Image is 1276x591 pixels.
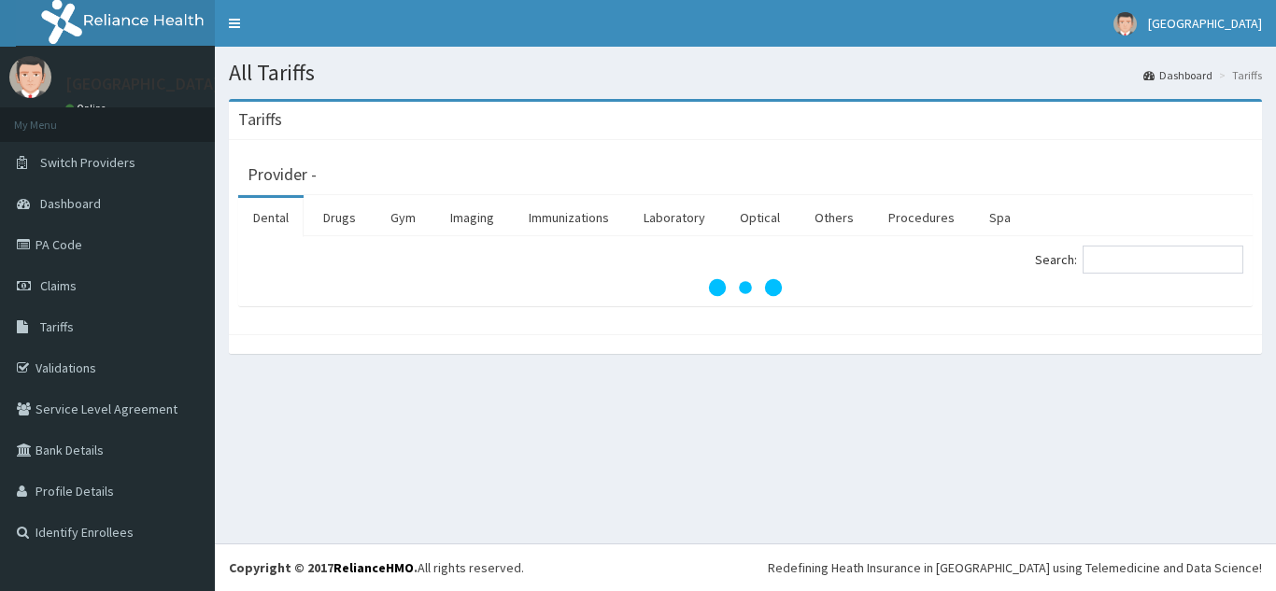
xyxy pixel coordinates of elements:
[65,76,220,92] p: [GEOGRAPHIC_DATA]
[333,559,414,576] a: RelianceHMO
[629,198,720,237] a: Laboratory
[229,559,418,576] strong: Copyright © 2017 .
[1143,67,1212,83] a: Dashboard
[800,198,869,237] a: Others
[1083,246,1243,274] input: Search:
[1113,12,1137,35] img: User Image
[768,558,1262,577] div: Redefining Heath Insurance in [GEOGRAPHIC_DATA] using Telemedicine and Data Science!
[1035,246,1243,274] label: Search:
[1214,67,1262,83] li: Tariffs
[40,318,74,335] span: Tariffs
[238,198,304,237] a: Dental
[40,154,135,171] span: Switch Providers
[215,543,1276,591] footer: All rights reserved.
[974,198,1026,237] a: Spa
[873,198,970,237] a: Procedures
[376,198,431,237] a: Gym
[40,277,77,294] span: Claims
[725,198,795,237] a: Optical
[238,111,282,128] h3: Tariffs
[1148,15,1262,32] span: [GEOGRAPHIC_DATA]
[229,61,1262,85] h1: All Tariffs
[308,198,371,237] a: Drugs
[435,198,509,237] a: Imaging
[514,198,624,237] a: Immunizations
[40,195,101,212] span: Dashboard
[708,250,783,325] svg: audio-loading
[65,102,110,115] a: Online
[248,166,317,183] h3: Provider -
[9,56,51,98] img: User Image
